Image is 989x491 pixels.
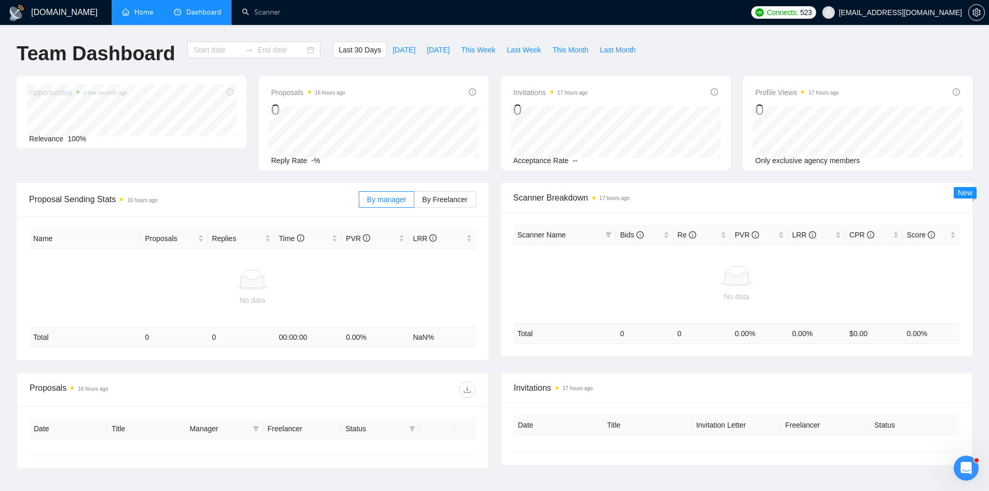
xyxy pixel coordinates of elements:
button: Last Week [501,42,547,58]
span: PVR [735,231,759,239]
span: Last Week [507,44,541,56]
span: filter [409,426,415,432]
time: 16 hours ago [127,197,157,203]
span: This Month [552,44,588,56]
span: PVR [346,234,370,243]
div: No data [33,295,472,306]
span: Time [279,234,304,243]
span: LRR [792,231,816,239]
th: Name [29,229,141,249]
th: Invitation Letter [692,415,781,435]
span: Acceptance Rate [513,156,569,165]
span: 523 [800,7,811,18]
td: 0.00 % [342,327,409,348]
td: NaN % [409,327,476,348]
th: Status [870,415,959,435]
span: Dashboard [186,8,221,17]
span: info-circle [752,231,759,238]
span: Proposals [271,86,345,99]
input: Start date [194,44,241,56]
time: 17 hours ago [563,386,593,391]
span: By Freelancer [422,195,467,204]
span: New [958,189,972,197]
span: Relevance [29,135,63,143]
span: LRR [413,234,437,243]
button: Last 30 Days [333,42,387,58]
img: upwork-logo.png [755,8,764,17]
span: Profile Views [755,86,839,99]
span: Manager [189,423,249,434]
span: -% [311,156,320,165]
span: Status [345,423,404,434]
div: 0 [271,100,345,120]
th: Proposals [141,229,208,249]
td: 0.00 % [788,323,845,343]
div: 0 [755,100,839,120]
span: Last Month [600,44,635,56]
span: Reply Rate [271,156,307,165]
span: info-circle [711,88,718,96]
button: download [459,381,476,398]
span: Score [907,231,935,239]
th: Date [30,419,107,439]
span: Invitations [514,381,960,394]
span: info-circle [636,231,644,238]
span: dashboard [174,8,181,16]
span: info-circle [953,88,960,96]
input: End date [258,44,305,56]
span: CPR [849,231,874,239]
span: By manager [367,195,406,204]
span: info-circle [689,231,696,238]
td: 0.00 % [730,323,788,343]
span: [DATE] [392,44,415,56]
td: 00:00:00 [275,327,342,348]
span: filter [603,227,614,243]
button: [DATE] [421,42,455,58]
th: Freelancer [263,419,341,439]
button: This Week [455,42,501,58]
span: download [459,386,475,394]
span: info-circle [363,234,370,242]
time: 17 hours ago [600,195,630,201]
span: filter [407,421,417,436]
span: info-circle [809,231,816,238]
span: Last 30 Days [338,44,381,56]
th: Freelancer [781,415,871,435]
span: user [825,9,832,16]
time: 17 hours ago [808,90,838,96]
span: This Week [461,44,495,56]
span: info-circle [469,88,476,96]
span: [DATE] [427,44,450,56]
th: Manager [185,419,263,439]
th: Date [514,415,603,435]
span: info-circle [867,231,874,238]
span: filter [251,421,261,436]
td: 0 [616,323,673,343]
td: 0 [673,323,730,343]
time: 16 hours ago [315,90,345,96]
div: No data [518,291,956,302]
time: 16 hours ago [78,386,108,392]
td: 0.00 % [903,323,960,343]
td: 0 [208,327,275,348]
span: Only exclusive agency members [755,156,860,165]
span: Bids [620,231,643,239]
iframe: Intercom live chat [954,456,979,481]
span: -- [573,156,577,165]
td: Total [513,323,616,343]
div: 0 [513,100,588,120]
span: swap-right [245,46,253,54]
th: Replies [208,229,275,249]
td: $ 0.00 [845,323,902,343]
span: Replies [212,233,263,244]
a: setting [968,8,985,17]
td: 0 [141,327,208,348]
time: 17 hours ago [558,90,588,96]
button: [DATE] [387,42,421,58]
span: Proposals [145,233,196,244]
span: filter [605,232,612,238]
span: Invitations [513,86,588,99]
span: info-circle [429,234,437,242]
h1: Team Dashboard [17,42,175,66]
